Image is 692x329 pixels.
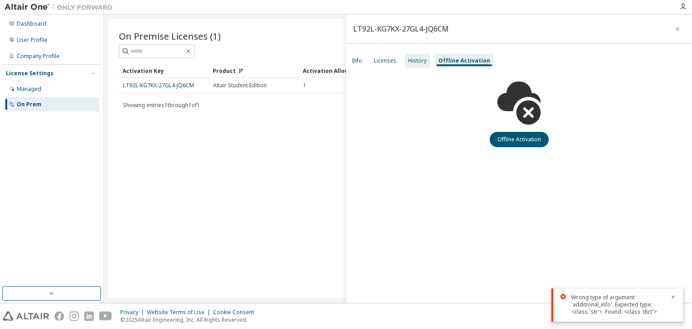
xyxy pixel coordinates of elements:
img: linkedin.svg [84,311,94,321]
img: Altair One [5,3,117,12]
div: Website Terms of Use [147,309,213,316]
div: Dashboard [17,20,46,27]
div: Info [352,57,362,64]
span: Showing entries 1 through 1 of 1 [123,101,200,109]
div: Licenses [374,57,396,64]
div: Cookie Consent [213,309,259,316]
div: Wrong type of argument 'additional_info'. Expected type: <class 'str'>. Found: <class 'dict'> [571,294,665,315]
img: instagram.svg [69,311,79,321]
div: Product [213,63,296,78]
div: License Settings [6,70,54,77]
div: Company Profile [17,53,59,60]
div: User Profile [17,36,47,44]
div: On Prem [17,101,41,108]
p: © 2025 Altair Engineering, Inc. All Rights Reserved. [120,316,259,324]
span: 1 [303,82,306,89]
img: youtube.svg [99,311,112,321]
div: Managed [17,86,41,93]
div: LT92L-KG7KX-27GL4-JQ6CM [353,25,449,32]
span: On Premise Licenses (1) [119,30,221,42]
img: altair_logo.svg [3,311,49,321]
div: History [408,57,427,64]
div: Privacy [120,309,147,316]
button: Offline Activation [490,132,549,147]
span: Altair Student Edition [213,82,267,89]
img: facebook.svg [55,311,64,321]
a: LT92L-KG7KX-27GL4-JQ6CM [123,81,194,89]
div: Activation Key [123,63,205,78]
div: Offline Activation [438,57,490,64]
div: Activation Allowed [303,63,386,78]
